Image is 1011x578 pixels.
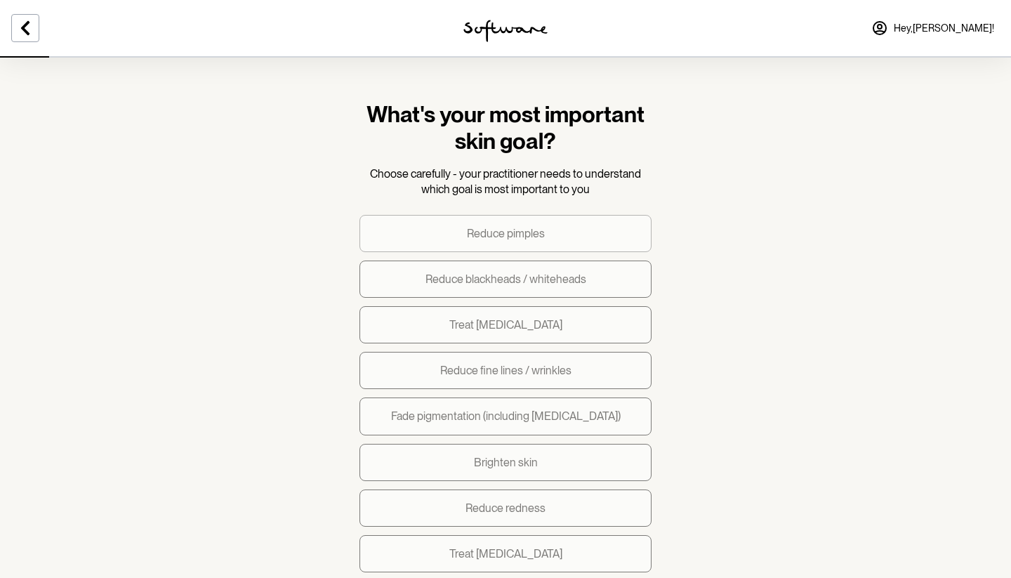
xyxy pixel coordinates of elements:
p: Reduce fine lines / wrinkles [440,364,571,377]
button: Reduce blackheads / whiteheads [359,261,652,298]
button: Reduce pimples [359,215,652,252]
a: Hey,[PERSON_NAME]! [863,11,1003,45]
p: Fade pigmentation (including [MEDICAL_DATA]) [391,409,621,423]
button: Treat [MEDICAL_DATA] [359,306,652,343]
p: Reduce pimples [467,227,545,240]
p: Reduce redness [465,501,546,515]
img: software logo [463,20,548,42]
span: Hey, [PERSON_NAME] ! [894,22,994,34]
p: Reduce blackheads / whiteheads [425,272,586,286]
button: Reduce fine lines / wrinkles [359,352,652,389]
p: Brighten skin [474,456,538,469]
p: Treat [MEDICAL_DATA] [449,318,562,331]
h1: What's your most important skin goal? [359,101,652,155]
p: Treat [MEDICAL_DATA] [449,547,562,560]
button: Fade pigmentation (including [MEDICAL_DATA]) [359,398,652,435]
button: Reduce redness [359,490,652,527]
button: Treat [MEDICAL_DATA] [359,535,652,572]
button: Brighten skin [359,444,652,481]
span: Choose carefully - your practitioner needs to understand which goal is most important to you [370,167,641,196]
